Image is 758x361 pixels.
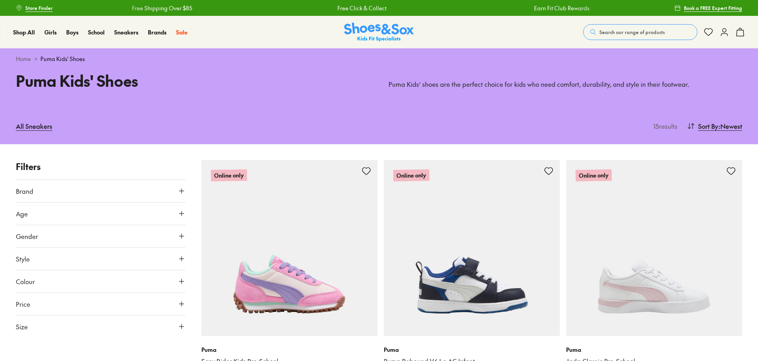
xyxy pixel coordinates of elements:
[66,28,78,36] a: Boys
[566,346,742,354] p: Puma
[16,202,186,225] button: Age
[44,28,57,36] a: Girls
[16,248,186,270] button: Style
[684,4,742,11] span: Book a FREE Expert Fitting
[176,28,188,36] a: Sale
[40,55,85,63] span: Puma Kids' Shoes
[16,299,30,309] span: Price
[583,24,697,40] button: Search our range of products
[566,160,742,336] a: Online only
[201,346,377,354] p: Puma
[16,117,52,135] a: All Sneakers
[718,121,742,131] span: : Newest
[16,1,53,15] a: Store Finder
[674,1,742,15] a: Book a FREE Expert Fitting
[534,4,589,12] a: Earn Fit Club Rewards
[16,180,186,202] button: Brand
[201,160,377,336] a: Online only
[132,4,192,12] a: Free Shipping Over $85
[16,160,186,173] p: Filters
[16,293,186,315] button: Price
[16,225,186,247] button: Gender
[576,169,612,181] p: Online only
[384,160,560,336] a: Online only
[344,23,414,42] img: SNS_Logo_Responsive.svg
[16,69,369,92] h1: Puma Kids' Shoes
[16,55,742,63] div: >
[344,23,414,42] a: Shoes & Sox
[687,117,742,135] button: Sort By:Newest
[389,80,742,89] p: Puma Kids’ shoes are the perfect choice for kids who need comfort, durability, and style in their...
[211,169,247,181] p: Online only
[16,186,33,196] span: Brand
[337,4,386,12] a: Free Click & Collect
[16,209,28,218] span: Age
[650,121,678,131] p: 15 results
[16,315,186,338] button: Size
[88,28,105,36] a: School
[698,121,718,131] span: Sort By
[16,322,28,331] span: Size
[393,169,429,181] p: Online only
[384,346,560,354] p: Puma
[16,270,186,292] button: Colour
[148,28,167,36] a: Brands
[114,28,138,36] a: Sneakers
[16,277,35,286] span: Colour
[25,4,53,11] span: Store Finder
[16,254,30,264] span: Style
[16,55,31,63] a: Home
[13,28,35,36] a: Shop All
[599,29,665,36] span: Search our range of products
[16,231,38,241] span: Gender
